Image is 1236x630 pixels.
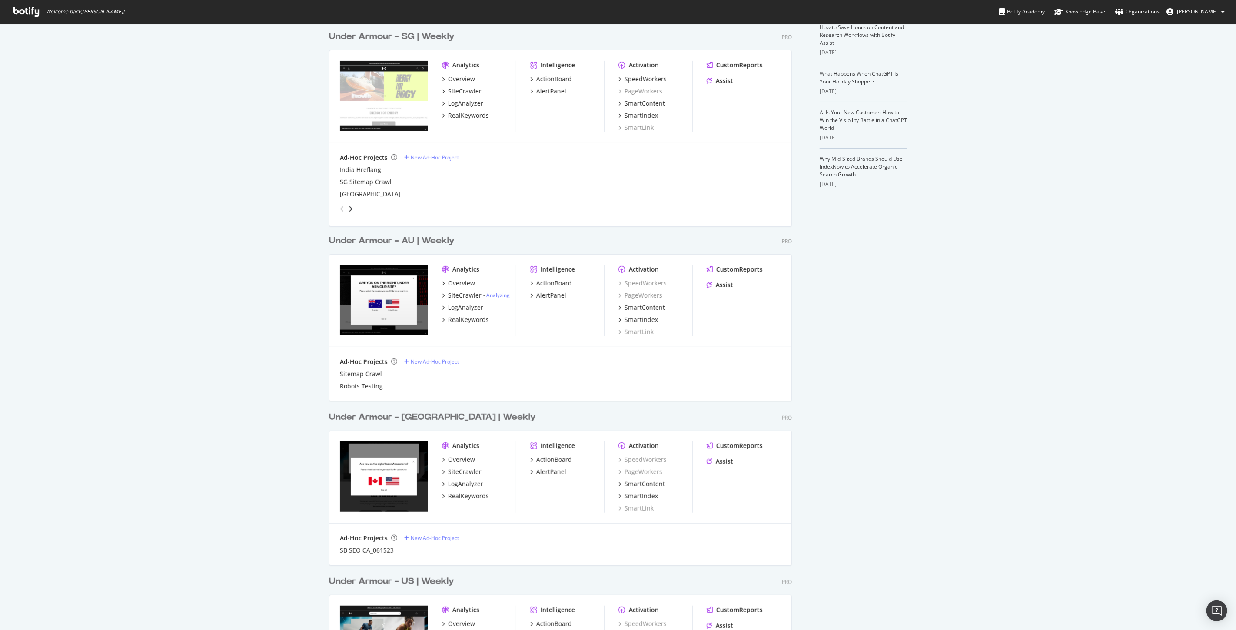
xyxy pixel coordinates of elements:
[629,606,659,614] div: Activation
[707,61,763,70] a: CustomReports
[629,61,659,70] div: Activation
[448,468,482,476] div: SiteCrawler
[999,7,1045,16] div: Botify Academy
[442,111,489,120] a: RealKeywords
[716,265,763,274] div: CustomReports
[448,315,489,324] div: RealKeywords
[716,76,733,85] div: Assist
[707,441,763,450] a: CustomReports
[530,75,572,83] a: ActionBoard
[448,279,475,288] div: Overview
[782,414,792,421] div: Pro
[536,291,566,300] div: AlertPanel
[541,265,575,274] div: Intelligence
[442,279,475,288] a: Overview
[618,455,667,464] a: SpeedWorkers
[541,61,575,70] div: Intelligence
[820,155,903,178] a: Why Mid-Sized Brands Should Use IndexNow to Accelerate Organic Search Growth
[442,492,489,501] a: RealKeywords
[329,575,458,588] a: Under Armour - US | Weekly
[618,620,667,628] a: SpeedWorkers
[541,441,575,450] div: Intelligence
[452,61,479,70] div: Analytics
[348,205,354,213] div: angle-right
[629,441,659,450] div: Activation
[716,621,733,630] div: Assist
[404,154,459,161] a: New Ad-Hoc Project
[716,606,763,614] div: CustomReports
[483,292,510,299] div: -
[618,99,665,108] a: SmartContent
[536,87,566,96] div: AlertPanel
[716,281,733,289] div: Assist
[618,291,662,300] div: PageWorkers
[707,265,763,274] a: CustomReports
[618,328,654,336] a: SmartLink
[707,621,733,630] a: Assist
[536,468,566,476] div: AlertPanel
[530,291,566,300] a: AlertPanel
[618,123,654,132] a: SmartLink
[618,303,665,312] a: SmartContent
[707,281,733,289] a: Assist
[707,76,733,85] a: Assist
[618,87,662,96] div: PageWorkers
[530,468,566,476] a: AlertPanel
[448,480,483,488] div: LogAnalyzer
[618,504,654,513] a: SmartLink
[452,265,479,274] div: Analytics
[1054,7,1105,16] div: Knowledge Base
[625,492,658,501] div: SmartIndex
[820,49,907,56] div: [DATE]
[442,303,483,312] a: LogAnalyzer
[448,455,475,464] div: Overview
[536,620,572,628] div: ActionBoard
[340,265,428,335] img: underarmour.com.au
[442,455,475,464] a: Overview
[340,534,388,543] div: Ad-Hoc Projects
[404,358,459,365] a: New Ad-Hoc Project
[329,411,536,424] div: Under Armour - [GEOGRAPHIC_DATA] | Weekly
[448,620,475,628] div: Overview
[340,382,383,391] a: Robots Testing
[629,265,659,274] div: Activation
[618,315,658,324] a: SmartIndex
[625,315,658,324] div: SmartIndex
[340,546,394,555] a: SB SEO CA_061523
[404,534,459,542] a: New Ad-Hoc Project
[782,578,792,586] div: Pro
[536,279,572,288] div: ActionBoard
[329,235,455,247] div: Under Armour - AU | Weekly
[618,279,667,288] a: SpeedWorkers
[1177,8,1218,15] span: David Drey
[340,190,401,199] div: [GEOGRAPHIC_DATA]
[329,575,454,588] div: Under Armour - US | Weekly
[329,30,455,43] div: Under Armour - SG | Weekly
[618,111,658,120] a: SmartIndex
[530,620,572,628] a: ActionBoard
[820,180,907,188] div: [DATE]
[340,178,392,186] div: SG Sitemap Crawl
[448,87,482,96] div: SiteCrawler
[329,411,539,424] a: Under Armour - [GEOGRAPHIC_DATA] | Weekly
[442,87,482,96] a: SiteCrawler
[340,166,381,174] a: India Hreflang
[536,75,572,83] div: ActionBoard
[625,111,658,120] div: SmartIndex
[820,70,898,85] a: What Happens When ChatGPT Is Your Holiday Shopper?
[618,492,658,501] a: SmartIndex
[448,75,475,83] div: Overview
[530,455,572,464] a: ActionBoard
[340,441,428,512] img: www.underarmour.ca/en-ca
[625,480,665,488] div: SmartContent
[442,99,483,108] a: LogAnalyzer
[820,87,907,95] div: [DATE]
